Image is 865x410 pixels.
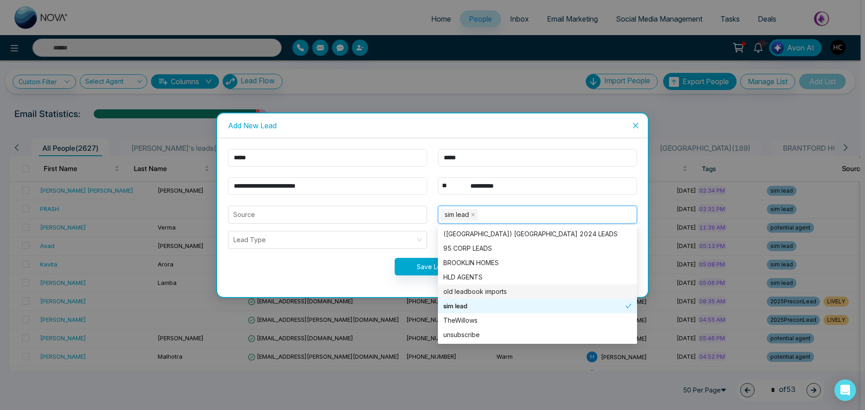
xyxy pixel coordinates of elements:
div: (BP) BIRCHLEY PARK 2024 LEADS [438,227,637,241]
span: sim lead [445,210,469,220]
button: Close [624,113,648,138]
div: 95 CORP LEADS [438,241,637,256]
div: old leadbook imports [443,287,632,297]
div: old leadbook imports [438,284,637,299]
span: close [471,212,475,217]
div: BROOKLIN HOMES [443,258,632,268]
div: HLD AGENTS [443,272,632,282]
span: sim lead [441,209,478,220]
div: unsubscribe [443,330,632,340]
div: BROOKLIN HOMES [438,256,637,270]
div: sim lead [443,301,625,311]
div: sim lead [438,299,637,313]
div: unsubscribe [438,328,637,342]
div: HLD AGENTS [438,270,637,284]
span: close [632,122,639,129]
div: Add New Lead [228,121,637,131]
div: Open Intercom Messenger [834,379,856,401]
button: Save Lead [395,258,471,275]
span: check [625,303,632,309]
div: 95 CORP LEADS [443,243,632,253]
div: TheWillows [443,315,632,325]
div: ([GEOGRAPHIC_DATA]) [GEOGRAPHIC_DATA] 2024 LEADS [443,229,632,239]
div: TheWillows [438,313,637,328]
